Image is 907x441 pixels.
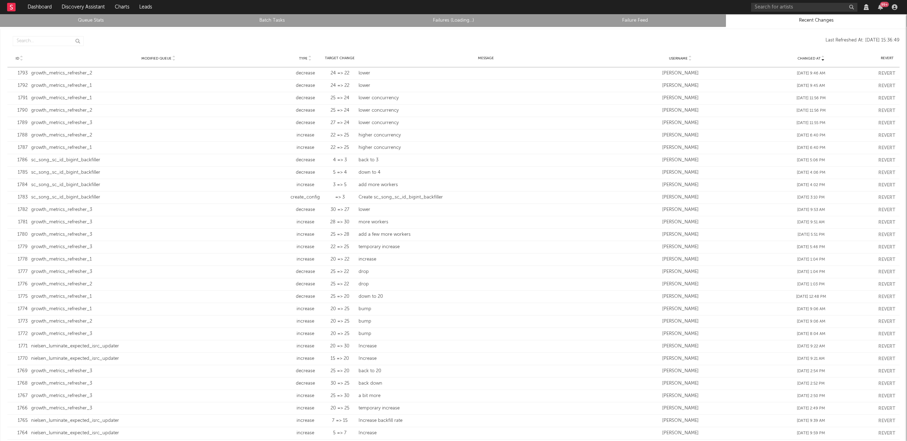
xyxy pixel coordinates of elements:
[748,356,875,362] div: [DATE] 9:21 AM
[669,56,688,61] span: Username
[748,306,875,312] div: [DATE] 9:06 AM
[325,194,355,201] div: => 3
[31,144,286,151] div: growth_metrics_refresher_1
[748,120,875,126] div: [DATE] 11:55 PM
[31,368,286,375] div: growth_metrics_refresher_3
[289,318,321,325] div: increase
[878,332,895,336] button: Revert
[878,108,895,113] button: Revert
[325,132,355,139] div: 22 => 25
[11,82,28,89] div: 1792
[325,182,355,189] div: 3 => 5
[11,206,28,213] div: 1782
[31,392,286,400] div: growth_metrics_refresher_3
[325,119,355,127] div: 27 => 24
[359,244,613,251] div: temporary increase
[878,344,895,349] button: Revert
[31,119,286,127] div: growth_metrics_refresher_3
[748,207,875,213] div: [DATE] 9:53 AM
[289,417,321,424] div: increase
[359,268,613,275] div: drop
[878,357,895,361] button: Revert
[748,170,875,176] div: [DATE] 4:06 PM
[748,281,875,288] div: [DATE] 1:03 PM
[798,56,821,61] span: Changed At
[31,182,286,189] div: sc_song_sc_id_bigint_backfiller
[11,107,28,114] div: 1790
[11,144,28,151] div: 1787
[31,417,286,424] div: nielsen_luminate_expected_isrc_updater
[616,380,744,387] div: [PERSON_NAME]
[11,256,28,263] div: 1778
[325,368,355,375] div: 25 => 20
[325,231,355,238] div: 25 => 28
[289,268,321,275] div: decrease
[878,56,896,61] div: Revert
[31,405,286,412] div: growth_metrics_refresher_3
[11,268,28,275] div: 1777
[616,244,744,251] div: [PERSON_NAME]
[289,95,321,102] div: decrease
[616,157,744,164] div: [PERSON_NAME]
[325,268,355,275] div: 25 => 22
[289,194,321,201] div: create_config
[616,256,744,263] div: [PERSON_NAME]
[616,368,744,375] div: [PERSON_NAME]
[878,406,895,411] button: Revert
[880,2,889,7] div: 99 +
[359,256,613,263] div: increase
[616,405,744,412] div: [PERSON_NAME]
[11,231,28,238] div: 1780
[325,107,355,114] div: 25 => 24
[289,182,321,189] div: increase
[289,70,321,77] div: decrease
[289,380,321,387] div: decrease
[11,95,28,102] div: 1791
[359,206,613,213] div: lower
[359,169,613,176] div: down to 4
[289,107,321,114] div: decrease
[748,319,875,325] div: [DATE] 9:06 AM
[289,355,321,362] div: increase
[325,206,355,213] div: 30 => 27
[325,56,355,61] div: Target Change
[289,144,321,151] div: increase
[367,16,540,25] a: Failures (Loading...)
[878,4,883,10] button: 99+
[31,132,286,139] div: growth_metrics_refresher_2
[289,231,321,238] div: increase
[359,95,613,102] div: lower concurrency
[359,368,613,375] div: back to 20
[325,144,355,151] div: 22 => 25
[748,157,875,163] div: [DATE] 5:06 PM
[748,269,875,275] div: [DATE] 1:04 PM
[359,380,613,387] div: back down
[878,146,895,150] button: Revert
[359,355,613,362] div: Increase
[31,70,286,77] div: growth_metrics_refresher_2
[359,430,613,437] div: Increase
[748,294,875,300] div: [DATE] 12:48 PM
[11,219,28,226] div: 1781
[11,293,28,300] div: 1775
[616,132,744,139] div: [PERSON_NAME]
[289,219,321,226] div: increase
[11,194,28,201] div: 1783
[548,16,722,25] a: Failure Feed
[11,182,28,189] div: 1784
[31,343,286,350] div: nielsen_luminate_expected_isrc_updater
[616,95,744,102] div: [PERSON_NAME]
[359,343,613,350] div: Increase
[616,107,744,114] div: [PERSON_NAME]
[325,82,355,89] div: 24 => 22
[359,70,613,77] div: lower
[616,70,744,77] div: [PERSON_NAME]
[31,194,286,201] div: sc_song_sc_id_bigint_backfiller
[616,281,744,288] div: [PERSON_NAME]
[878,394,895,398] button: Revert
[31,219,286,226] div: growth_metrics_refresher_3
[359,330,613,337] div: bump
[84,36,900,46] div: Last Refreshed At: [DATE] 15:36:49
[289,430,321,437] div: increase
[878,369,895,374] button: Revert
